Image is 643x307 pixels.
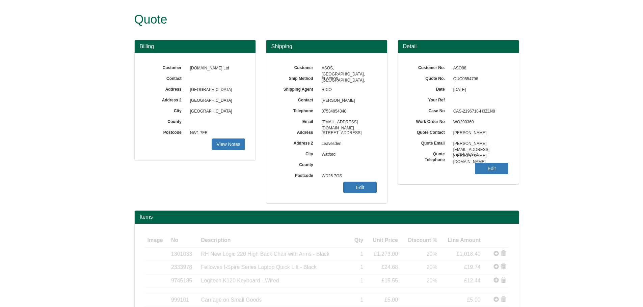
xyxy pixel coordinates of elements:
[140,214,514,220] h2: Items
[145,95,187,103] label: Address 2
[475,163,508,174] a: Edit
[168,294,198,307] td: 999101
[212,139,245,150] a: View Notes
[360,278,364,283] span: 1
[408,106,450,114] label: Case No
[318,117,377,128] span: [EMAIL_ADDRESS][DOMAIN_NAME]
[427,278,437,283] span: 20%
[457,251,481,257] span: £1,018.40
[360,251,364,257] span: 1
[145,234,168,247] th: Image
[276,171,318,179] label: Postcode
[408,95,450,103] label: Your Ref
[201,264,317,270] span: Fellowes I-Spire Series Laptop Quick Lift - Black
[271,43,382,50] h3: Shipping
[450,85,509,95] span: [DATE]
[467,297,481,303] span: £5.00
[134,13,494,26] h1: Quote
[318,106,377,117] span: 07534854340
[168,274,198,288] td: 9745185
[276,160,318,168] label: County
[276,149,318,157] label: City
[427,251,437,257] span: 20%
[343,182,377,193] a: Edit
[276,117,318,125] label: Email
[403,43,514,50] h3: Detail
[187,106,245,117] span: [GEOGRAPHIC_DATA]
[408,149,450,163] label: Quote Telephone
[276,106,318,114] label: Telephone
[318,63,377,74] span: ASOS, [GEOGRAPHIC_DATA], [GEOGRAPHIC_DATA],
[145,128,187,135] label: Postcode
[318,139,377,149] span: Leavesden
[187,85,245,95] span: [GEOGRAPHIC_DATA]
[381,278,398,283] span: £15.55
[408,74,450,82] label: Quote No.
[168,234,198,247] th: No
[187,63,245,74] span: [DOMAIN_NAME] Ltd
[201,297,262,303] span: Carriage on Small Goods
[384,297,398,303] span: £5.00
[187,95,245,106] span: [GEOGRAPHIC_DATA]
[318,149,377,160] span: Watford
[318,85,377,95] span: RICO
[318,128,377,139] span: [STREET_ADDRESS]
[381,264,398,270] span: £24.68
[408,63,450,71] label: Customer No.
[408,128,450,135] label: Quote Contact
[408,139,450,146] label: Quote Email
[318,171,377,182] span: WD25 7GS
[453,120,474,124] span: WO200360
[450,106,509,117] span: CAS-2196718-H3Z1N8
[187,128,245,139] span: NW1 7FB
[168,247,198,261] td: 1301033
[318,74,377,85] span: FLAT500
[145,63,187,71] label: Customer
[360,297,364,303] span: 1
[350,234,366,247] th: Qty
[276,74,318,82] label: Ship Method
[201,278,279,283] span: Logitech K120 Keyboard - Wired
[168,261,198,274] td: 2333978
[440,234,483,247] th: Line Amount
[408,117,450,125] label: Work Order No
[450,149,509,160] span: 07794001962
[360,264,364,270] span: 1
[464,278,481,283] span: £12.44
[450,63,509,74] span: ASO88
[374,251,398,257] span: £1,273.00
[408,85,450,92] label: Date
[276,85,318,92] label: Shipping Agent
[140,43,250,50] h3: Billing
[145,117,187,125] label: County
[366,234,401,247] th: Unit Price
[201,251,330,257] span: RH New Logic 220 High Back Chair with Arms - Black
[450,74,509,85] span: QUO0554796
[276,139,318,146] label: Address 2
[145,74,187,82] label: Contact
[276,95,318,103] label: Contact
[427,264,437,270] span: 20%
[401,234,440,247] th: Discount %
[145,106,187,114] label: City
[198,234,350,247] th: Description
[450,139,509,149] span: [PERSON_NAME][EMAIL_ADDRESS][PERSON_NAME][DOMAIN_NAME]
[276,128,318,135] label: Address
[145,85,187,92] label: Address
[318,95,377,106] span: [PERSON_NAME]
[464,264,481,270] span: £19.74
[450,128,509,139] span: [PERSON_NAME]
[276,63,318,71] label: Customer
